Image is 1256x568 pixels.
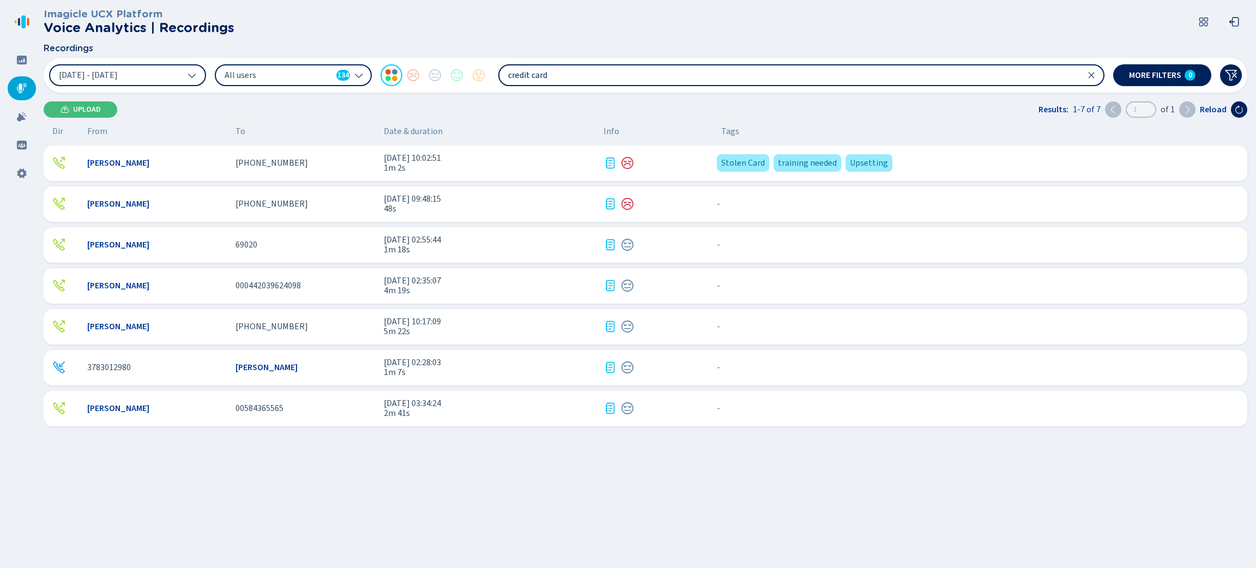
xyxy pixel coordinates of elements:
input: Filter by words contained in transcription [499,65,1103,85]
span: [PERSON_NAME] [87,281,149,291]
svg: alarm-filled [16,111,27,122]
span: [PHONE_NUMBER] [235,158,308,168]
div: Recordings [8,76,36,100]
span: [PERSON_NAME] [87,322,149,331]
svg: icon-emoji-neutral [621,238,634,251]
svg: telephone-outbound [52,279,65,292]
svg: telephone-outbound [52,320,65,333]
span: [DATE] 10:02:51 [384,153,595,163]
span: [PERSON_NAME] [87,158,149,168]
span: 00584365565 [235,403,283,413]
span: No tags assigned [717,322,720,331]
div: Dashboard [8,48,36,72]
svg: telephone-outbound [52,238,65,251]
svg: chevron-right [1183,105,1192,114]
button: Next page [1179,101,1195,118]
span: [DATE] 03:34:24 [384,398,595,408]
span: 134 [337,70,349,81]
span: of 1 [1161,105,1175,114]
svg: mic-fill [16,83,27,94]
div: Neutral sentiment [621,320,634,333]
span: No tags assigned [717,199,720,209]
span: [DATE] 02:55:44 [384,235,595,245]
span: To [235,126,245,136]
div: Alarms [8,105,36,129]
span: More filters [1129,71,1181,80]
span: training needed [778,156,837,170]
svg: journal-text [603,320,617,333]
div: Transcription available [603,361,617,374]
span: 1m 18s [384,245,595,255]
span: No tags assigned [717,240,720,250]
svg: icon-emoji-sad [621,156,634,170]
div: Outgoing call [52,402,65,415]
span: 3783012980 [87,362,131,372]
div: Outgoing call [52,238,65,251]
svg: close [1087,71,1096,80]
span: Tags [721,126,739,136]
svg: icon-emoji-neutral [621,279,634,292]
span: No tags assigned [717,362,720,372]
div: Outgoing call [52,197,65,210]
button: Clear filters [1220,64,1242,86]
span: 69020 [235,240,257,250]
svg: journal-text [603,238,617,251]
button: [DATE] - [DATE] [49,64,206,86]
svg: icon-emoji-neutral [621,402,634,415]
span: No tags assigned [717,403,720,413]
div: Groups [8,133,36,157]
svg: dashboard-filled [16,55,27,65]
span: [DATE] 09:48:15 [384,194,595,204]
span: 5m 22s [384,327,595,336]
div: training needed [774,154,841,172]
svg: icon-emoji-neutral [621,320,634,333]
span: Dir [52,126,63,136]
span: No tags assigned [717,281,720,291]
button: Previous page [1105,101,1121,118]
svg: box-arrow-left [1229,16,1240,27]
span: 1m 7s [384,367,595,377]
span: Upsetting [850,156,888,170]
span: [DATE] 10:17:09 [384,317,595,327]
svg: groups-filled [16,140,27,150]
div: Negative sentiment [621,156,634,170]
svg: arrow-clockwise [1235,105,1243,114]
span: Date & duration [384,126,595,136]
div: Transcription available [603,156,617,170]
div: Outgoing call [52,320,65,333]
span: Stolen Card [721,156,765,170]
div: Neutral sentiment [621,238,634,251]
span: Recordings [44,44,93,53]
span: Info [603,126,619,136]
span: Results: [1038,105,1068,114]
svg: funnel-disabled [1224,69,1237,82]
svg: journal-text [603,156,617,170]
div: Transcription available [603,402,617,415]
svg: telephone-outbound [52,197,65,210]
div: Neutral sentiment [621,402,634,415]
span: [PERSON_NAME] [87,199,149,209]
div: Outgoing call [52,156,65,170]
div: Upsetting [846,154,892,172]
h2: Voice Analytics | Recordings [44,20,234,35]
button: Upload [44,101,117,118]
span: 48s [384,204,595,214]
span: [DATE] 02:28:03 [384,358,595,367]
span: [PERSON_NAME] [235,362,298,372]
span: [DATE] - [DATE] [59,71,118,80]
div: Negative sentiment [621,197,634,210]
span: 1-7 of 7 [1073,105,1101,114]
svg: chevron-down [354,71,363,80]
span: Reload [1200,105,1227,114]
div: Settings [8,161,36,185]
svg: cloud-upload [61,105,69,114]
span: [PHONE_NUMBER] [235,322,308,331]
svg: journal-text [603,279,617,292]
span: [DATE] 02:35:07 [384,276,595,286]
div: Stolen Card [717,154,769,172]
span: Upload [73,105,101,114]
div: Neutral sentiment [621,279,634,292]
span: From [87,126,107,136]
div: Outgoing call [52,279,65,292]
div: Incoming call [52,361,65,374]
